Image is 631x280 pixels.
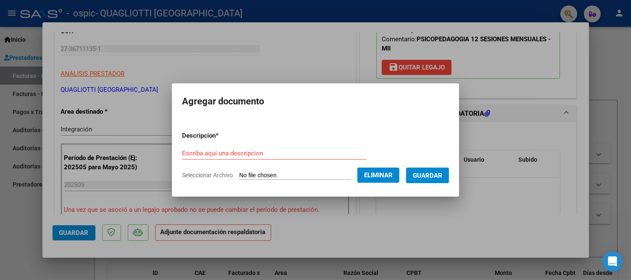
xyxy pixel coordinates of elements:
[413,172,442,179] span: Guardar
[357,168,399,183] button: Eliminar
[182,131,262,141] p: Descripcion
[182,172,233,179] span: Seleccionar Archivo
[602,251,623,272] div: Open Intercom Messenger
[182,93,449,109] h2: Agregar documento
[406,168,449,183] button: Guardar
[364,171,393,179] span: Eliminar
